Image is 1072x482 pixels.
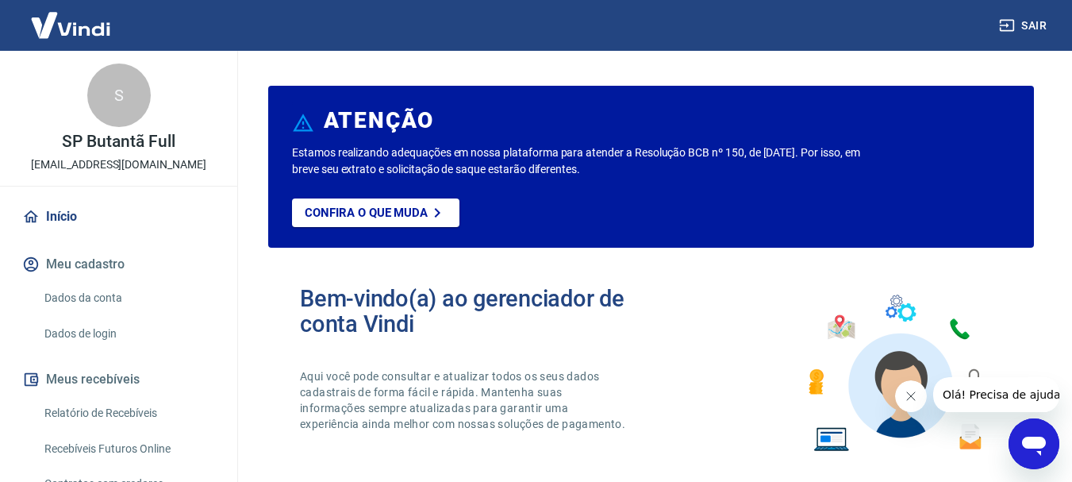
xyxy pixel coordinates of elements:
img: Imagem de um avatar masculino com diversos icones exemplificando as funcionalidades do gerenciado... [794,286,1002,461]
iframe: Mensagem da empresa [933,377,1059,412]
a: Recebíveis Futuros Online [38,433,218,465]
a: Dados da conta [38,282,218,314]
p: Aqui você pode consultar e atualizar todos os seus dados cadastrais de forma fácil e rápida. Mant... [300,368,628,432]
a: Relatório de Recebíveis [38,397,218,430]
button: Meu cadastro [19,247,218,282]
a: Dados de login [38,318,218,350]
p: [EMAIL_ADDRESS][DOMAIN_NAME] [31,156,206,173]
h2: Bem-vindo(a) ao gerenciador de conta Vindi [300,286,651,337]
img: Vindi [19,1,122,49]
span: Olá! Precisa de ajuda? [10,11,133,24]
h6: ATENÇÃO [324,113,434,129]
a: Confira o que muda [292,199,459,227]
p: SP Butantã Full [62,133,175,150]
p: Confira o que muda [305,206,428,220]
p: Estamos realizando adequações em nossa plataforma para atender a Resolução BCB nº 150, de [DATE].... [292,145,866,178]
button: Meus recebíveis [19,362,218,397]
iframe: Fechar mensagem [895,380,927,412]
button: Sair [996,11,1053,40]
a: Início [19,199,218,234]
iframe: Botão para abrir a janela de mensagens [1009,418,1059,469]
div: S [87,64,151,127]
